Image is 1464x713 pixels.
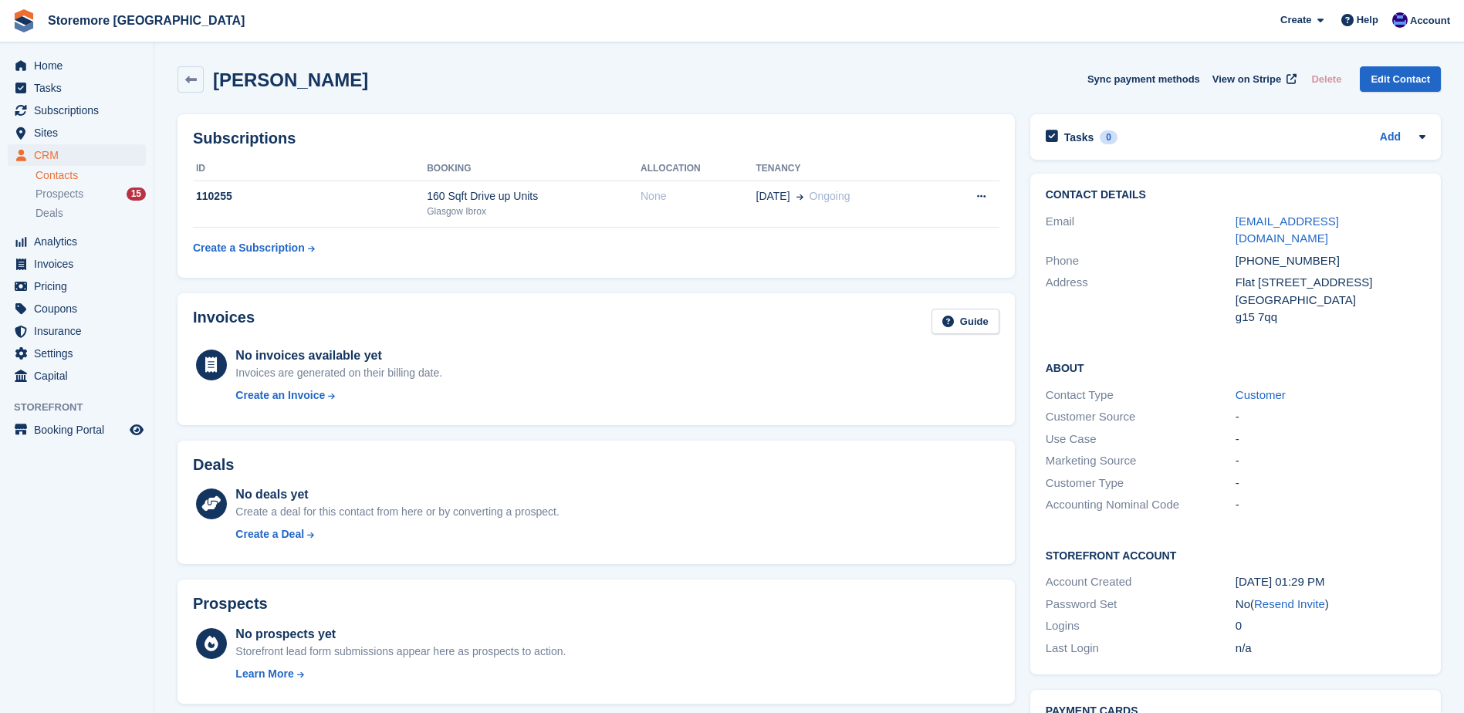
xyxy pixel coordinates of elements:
[1236,408,1425,426] div: -
[12,9,36,32] img: stora-icon-8386f47178a22dfd0bd8f6a31ec36ba5ce8667c1dd55bd0f319d3a0aa187defe.svg
[8,231,146,252] a: menu
[8,55,146,76] a: menu
[1046,408,1236,426] div: Customer Source
[1064,130,1094,144] h2: Tasks
[1100,130,1117,144] div: 0
[34,298,127,319] span: Coupons
[8,343,146,364] a: menu
[8,253,146,275] a: menu
[235,666,293,682] div: Learn More
[1236,252,1425,270] div: [PHONE_NUMBER]
[756,157,938,181] th: Tenancy
[8,320,146,342] a: menu
[1046,387,1236,404] div: Contact Type
[1360,66,1441,92] a: Edit Contact
[1357,12,1378,28] span: Help
[1087,66,1200,92] button: Sync payment methods
[235,625,566,644] div: No prospects yet
[1236,215,1339,245] a: [EMAIL_ADDRESS][DOMAIN_NAME]
[1236,292,1425,309] div: [GEOGRAPHIC_DATA]
[1236,617,1425,635] div: 0
[235,387,325,404] div: Create an Invoice
[1236,640,1425,657] div: n/a
[8,100,146,121] a: menu
[1212,72,1281,87] span: View on Stripe
[1250,597,1329,610] span: ( )
[641,157,756,181] th: Allocation
[1280,12,1311,28] span: Create
[1236,475,1425,492] div: -
[8,419,146,441] a: menu
[1046,496,1236,514] div: Accounting Nominal Code
[1046,617,1236,635] div: Logins
[127,188,146,201] div: 15
[235,666,566,682] a: Learn More
[8,122,146,144] a: menu
[193,130,999,147] h2: Subscriptions
[235,526,304,542] div: Create a Deal
[1305,66,1347,92] button: Delete
[235,485,559,504] div: No deals yet
[36,206,63,221] span: Deals
[193,234,315,262] a: Create a Subscription
[34,77,127,99] span: Tasks
[34,320,127,342] span: Insurance
[8,144,146,166] a: menu
[1236,452,1425,470] div: -
[36,205,146,221] a: Deals
[36,186,146,202] a: Prospects 15
[235,365,442,381] div: Invoices are generated on their billing date.
[34,100,127,121] span: Subscriptions
[1046,547,1425,563] h2: Storefront Account
[235,504,559,520] div: Create a deal for this contact from here or by converting a prospect.
[235,387,442,404] a: Create an Invoice
[1254,597,1325,610] a: Resend Invite
[1236,496,1425,514] div: -
[1046,252,1236,270] div: Phone
[810,190,850,202] span: Ongoing
[8,275,146,297] a: menu
[34,55,127,76] span: Home
[1206,66,1300,92] a: View on Stripe
[42,8,251,33] a: Storemore [GEOGRAPHIC_DATA]
[1380,129,1401,147] a: Add
[193,188,427,204] div: 110255
[34,231,127,252] span: Analytics
[931,309,999,334] a: Guide
[34,343,127,364] span: Settings
[34,122,127,144] span: Sites
[34,419,127,441] span: Booking Portal
[427,157,641,181] th: Booking
[235,346,442,365] div: No invoices available yet
[34,253,127,275] span: Invoices
[1236,431,1425,448] div: -
[8,77,146,99] a: menu
[8,365,146,387] a: menu
[756,188,790,204] span: [DATE]
[1046,452,1236,470] div: Marketing Source
[1236,573,1425,591] div: [DATE] 01:29 PM
[235,526,559,542] a: Create a Deal
[1392,12,1408,28] img: Angela
[1046,274,1236,326] div: Address
[1046,573,1236,591] div: Account Created
[1046,213,1236,248] div: Email
[1046,640,1236,657] div: Last Login
[14,400,154,415] span: Storefront
[1236,596,1425,613] div: No
[193,595,268,613] h2: Prospects
[1046,189,1425,201] h2: Contact Details
[193,240,305,256] div: Create a Subscription
[8,298,146,319] a: menu
[34,144,127,166] span: CRM
[193,157,427,181] th: ID
[1046,475,1236,492] div: Customer Type
[1046,596,1236,613] div: Password Set
[127,421,146,439] a: Preview store
[34,365,127,387] span: Capital
[193,309,255,334] h2: Invoices
[213,69,368,90] h2: [PERSON_NAME]
[1046,431,1236,448] div: Use Case
[235,644,566,660] div: Storefront lead form submissions appear here as prospects to action.
[641,188,756,204] div: None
